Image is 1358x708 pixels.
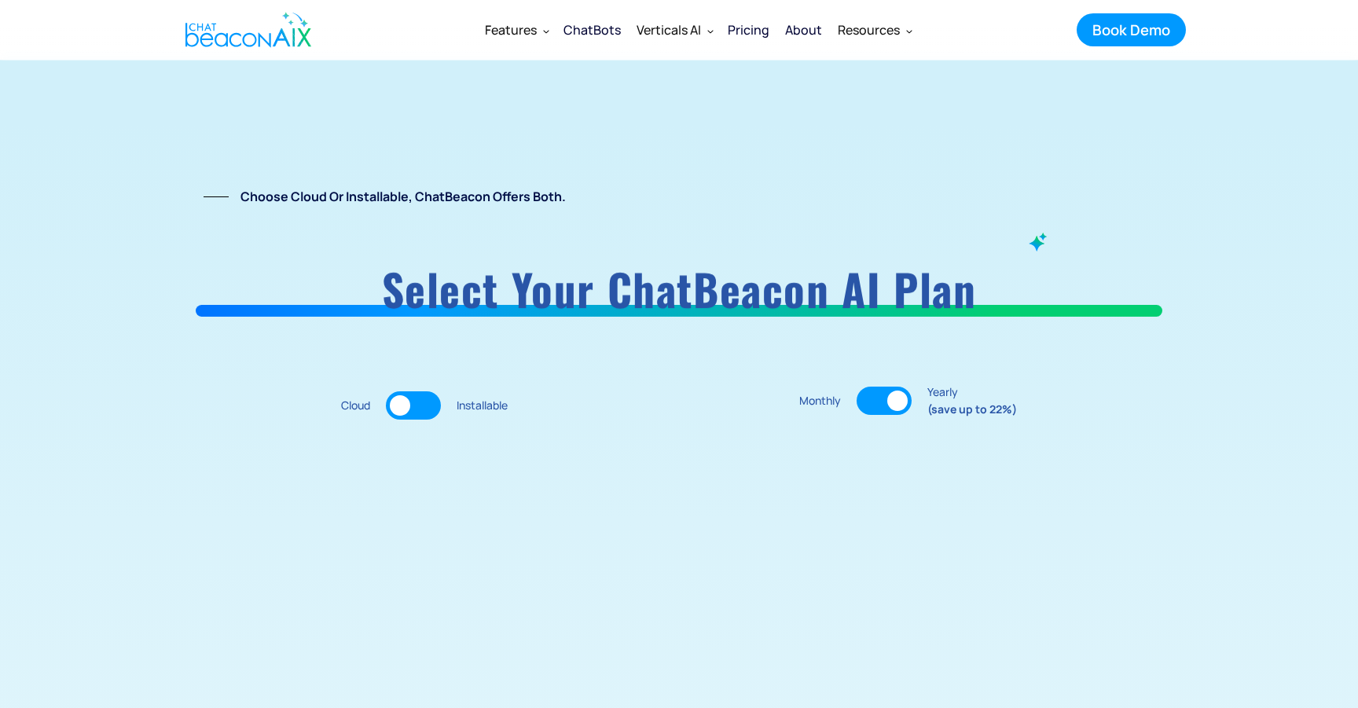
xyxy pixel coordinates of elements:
div: Resources [838,19,900,41]
div: Installable [457,397,508,414]
div: Book Demo [1092,20,1170,40]
strong: Choose Cloud or Installable, ChatBeacon offers both. [240,188,566,205]
strong: (save up to 22%) [927,402,1017,416]
div: ChatBots [563,19,621,41]
div: Monthly [799,392,841,409]
img: Dropdown [707,28,714,34]
img: Line [204,196,229,197]
div: Pricing [728,19,769,41]
div: Features [485,19,537,41]
img: ChatBeacon AI [1027,231,1049,253]
img: Dropdown [543,28,549,34]
img: Dropdown [906,28,912,34]
div: Verticals AI [629,11,720,49]
a: Pricing [720,11,777,49]
div: About [785,19,822,41]
div: Cloud [341,397,370,414]
a: About [777,9,830,50]
div: Yearly [927,383,1017,417]
div: Resources [830,11,919,49]
a: home [172,2,320,57]
a: ChatBots [556,9,629,50]
a: Book Demo [1077,13,1186,46]
div: Verticals AI [637,19,701,41]
h1: Select your ChatBeacon AI plan [196,268,1162,310]
div: Features [477,11,556,49]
